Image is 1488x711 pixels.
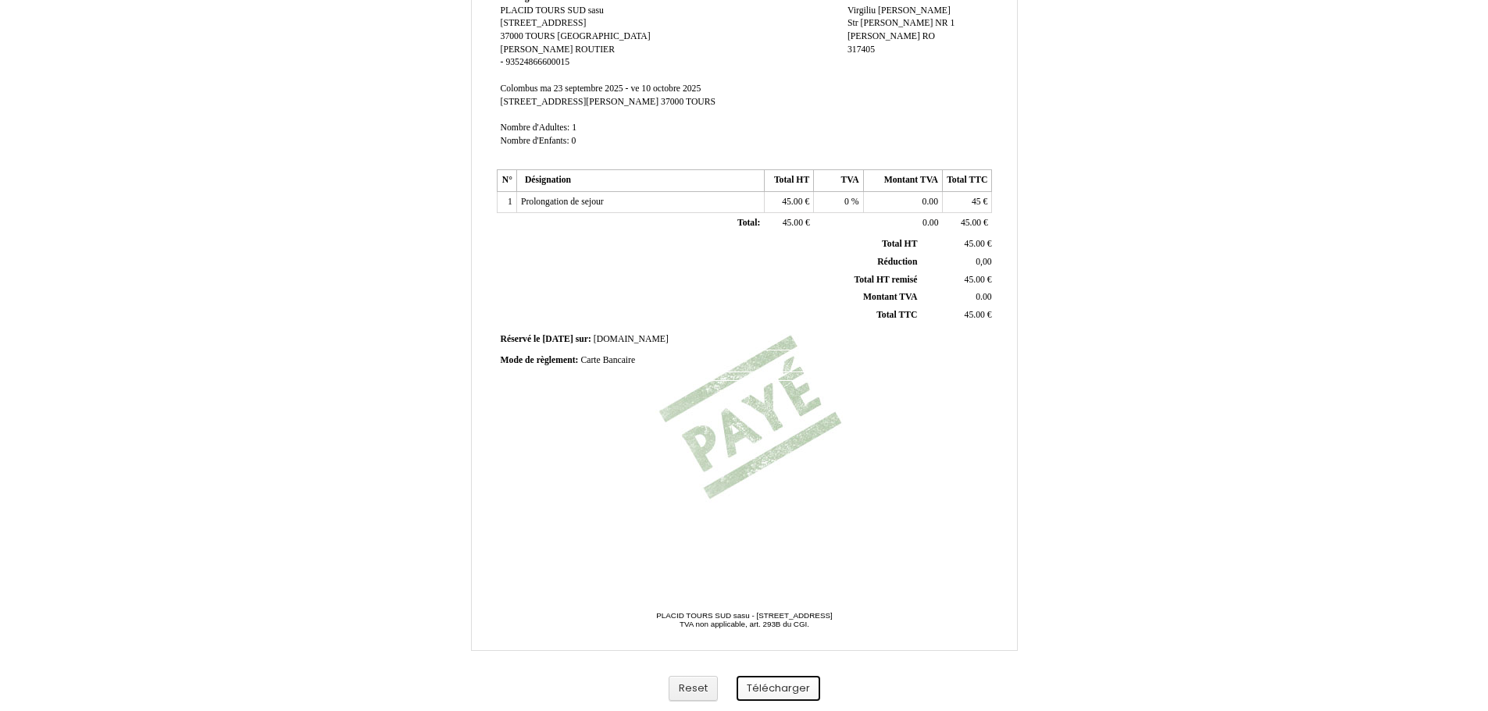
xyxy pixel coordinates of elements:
[542,334,573,344] span: [DATE]
[501,136,569,146] span: Nombre d'Enfants:
[943,213,992,235] td: €
[782,197,802,207] span: 45.00
[976,257,991,267] span: 0,00
[661,97,683,107] span: 37000
[497,191,516,213] td: 1
[764,213,813,235] td: €
[847,5,876,16] span: Virgiliu
[505,57,569,67] span: 93524866600015
[576,334,591,344] span: sur:
[525,31,555,41] span: TOURS
[501,57,504,67] span: -
[863,170,942,192] th: Montant TVA
[501,123,570,133] span: Nombre d'Adultes:
[497,170,516,192] th: N°
[847,44,875,55] span: 317405
[814,191,863,213] td: %
[737,676,820,702] button: Télécharger
[943,191,992,213] td: €
[943,170,992,192] th: Total TTC
[965,310,985,320] span: 45.00
[844,197,849,207] span: 0
[764,191,813,213] td: €
[558,31,651,41] span: [GEOGRAPHIC_DATA]
[783,218,803,228] span: 45.00
[863,292,917,302] span: Montant TVA
[680,620,809,628] span: TVA non applicable, art. 293B du CGI.
[501,18,587,28] span: [STREET_ADDRESS]
[814,170,863,192] th: TVA
[920,236,994,253] td: €
[764,170,813,192] th: Total HT
[501,44,573,55] span: [PERSON_NAME]
[876,310,917,320] span: Total TTC
[656,611,833,620] span: PLACID TOURS SUD sasu - [STREET_ADDRESS]
[920,306,994,324] td: €
[501,5,604,16] span: PLACID TOURS SUD sasu
[501,31,523,41] span: 37000
[877,257,917,267] span: Réduction
[972,197,981,207] span: 45
[847,18,955,28] span: Str [PERSON_NAME] NR 1
[965,239,985,249] span: 45.00
[572,136,576,146] span: 0
[501,355,579,365] span: Mode de règlement:
[501,97,659,107] span: [STREET_ADDRESS][PERSON_NAME]
[922,197,938,207] span: 0.00
[521,197,604,207] span: Prolongation de sejour
[961,218,981,228] span: 45.00
[854,275,917,285] span: Total HT remisé
[847,31,920,41] span: [PERSON_NAME]
[922,218,938,228] span: 0.00
[882,239,917,249] span: Total HT
[737,218,760,228] span: Total:
[572,123,576,133] span: 1
[516,170,764,192] th: Désignation
[541,84,701,94] span: ma 23 septembre 2025 - ve 10 octobre 2025
[594,334,669,344] span: [DOMAIN_NAME]
[976,292,991,302] span: 0.00
[878,5,951,16] span: [PERSON_NAME]
[686,97,715,107] span: TOURS
[965,275,985,285] span: 45.00
[501,84,538,94] span: Colombus
[580,355,635,365] span: Carte Bancaire
[501,334,541,344] span: Réservé le
[575,44,615,55] span: ROUTIER
[669,676,718,702] button: Reset
[922,31,935,41] span: RO
[920,271,994,289] td: €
